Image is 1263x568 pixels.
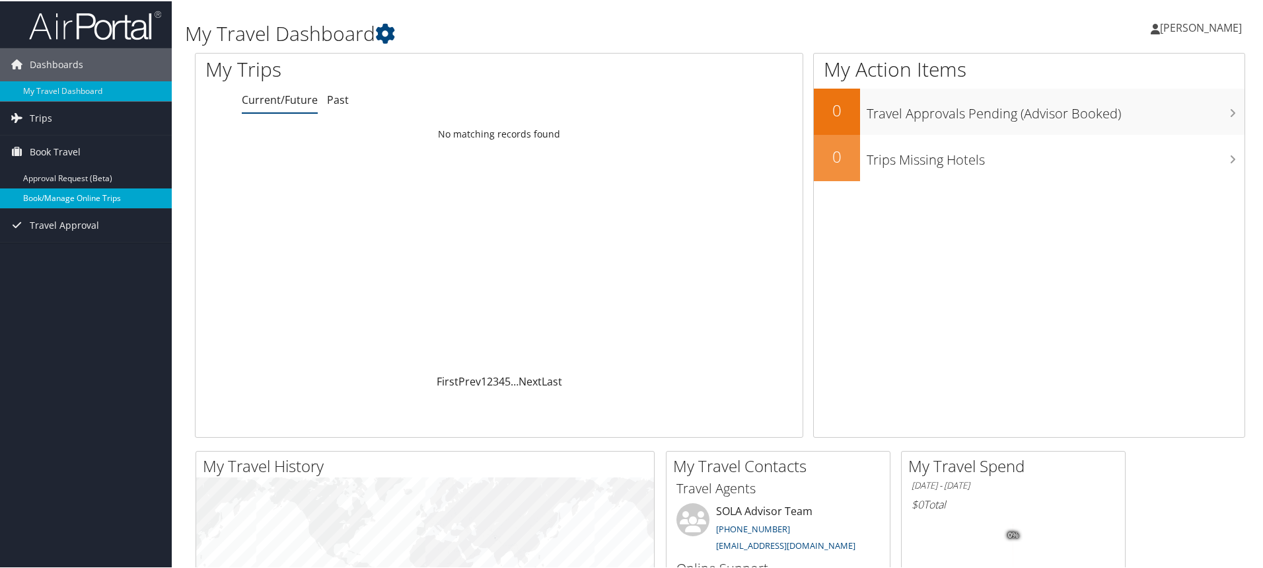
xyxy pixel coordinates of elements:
[437,373,458,387] a: First
[196,121,803,145] td: No matching records found
[511,373,519,387] span: …
[499,373,505,387] a: 4
[242,91,318,106] a: Current/Future
[505,373,511,387] a: 5
[205,54,540,82] h1: My Trips
[493,373,499,387] a: 3
[487,373,493,387] a: 2
[327,91,349,106] a: Past
[867,97,1245,122] h3: Travel Approvals Pending (Advisor Booked)
[185,19,898,46] h1: My Travel Dashboard
[670,502,886,556] li: SOLA Advisor Team
[716,522,790,534] a: [PHONE_NUMBER]
[30,47,83,80] span: Dashboards
[912,496,1115,510] h6: Total
[814,87,1245,134] a: 0Travel Approvals Pending (Advisor Booked)
[30,101,52,134] span: Trips
[1008,530,1019,538] tspan: 0%
[30,208,99,241] span: Travel Approval
[481,373,487,387] a: 1
[867,143,1245,168] h3: Trips Missing Hotels
[814,54,1245,82] h1: My Action Items
[814,98,860,120] h2: 0
[908,454,1125,476] h2: My Travel Spend
[29,9,161,40] img: airportal-logo.png
[673,454,890,476] h2: My Travel Contacts
[519,373,542,387] a: Next
[912,496,923,510] span: $0
[814,144,860,167] h2: 0
[542,373,562,387] a: Last
[814,134,1245,180] a: 0Trips Missing Hotels
[1151,7,1255,46] a: [PERSON_NAME]
[912,478,1115,491] h6: [DATE] - [DATE]
[458,373,481,387] a: Prev
[30,134,81,167] span: Book Travel
[716,538,855,550] a: [EMAIL_ADDRESS][DOMAIN_NAME]
[203,454,654,476] h2: My Travel History
[676,478,880,497] h3: Travel Agents
[1160,19,1242,34] span: [PERSON_NAME]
